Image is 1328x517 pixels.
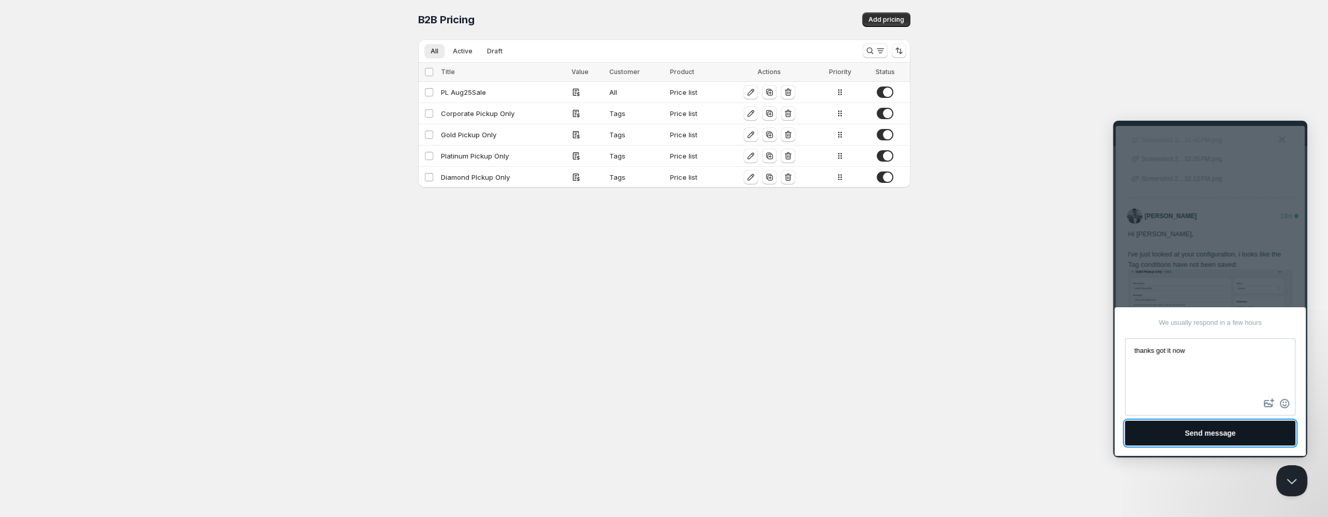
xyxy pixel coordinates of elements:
span: Title [441,68,455,76]
span: Actions [758,68,781,76]
span: Value [572,68,589,76]
div: All [609,87,663,97]
div: Tags [609,172,663,182]
div: Tags [609,108,663,119]
button: Search and filter results [863,44,888,58]
button: Add pricing [862,12,910,27]
span: Active [453,47,473,55]
span: B2B Pricing [418,13,475,26]
div: PL Aug25Sale [441,87,565,97]
div: Gold Pickup Only [441,130,565,140]
div: Tags [609,151,663,161]
div: Tags [609,130,663,140]
div: Price list [670,130,719,140]
span: Customer [609,68,640,76]
div: Platinum Pickup Only [441,151,565,161]
button: Sort the results [892,44,906,58]
span: Product [670,68,694,76]
div: Price list [670,108,719,119]
span: Priority [829,68,851,76]
div: Price list [670,151,719,161]
span: All [431,47,438,55]
iframe: Help Scout Beacon - Live Chat, Contact Form, and Knowledge Base [1113,121,1307,457]
div: Corporate Pickup Only [441,108,565,119]
span: Status [876,68,895,76]
div: Price list [670,87,719,97]
span: Draft [487,47,503,55]
iframe: Help Scout Beacon - Close [1276,465,1307,496]
span: Add pricing [868,16,904,24]
div: Price list [670,172,719,182]
div: Diamond PIckup Only [441,172,565,182]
